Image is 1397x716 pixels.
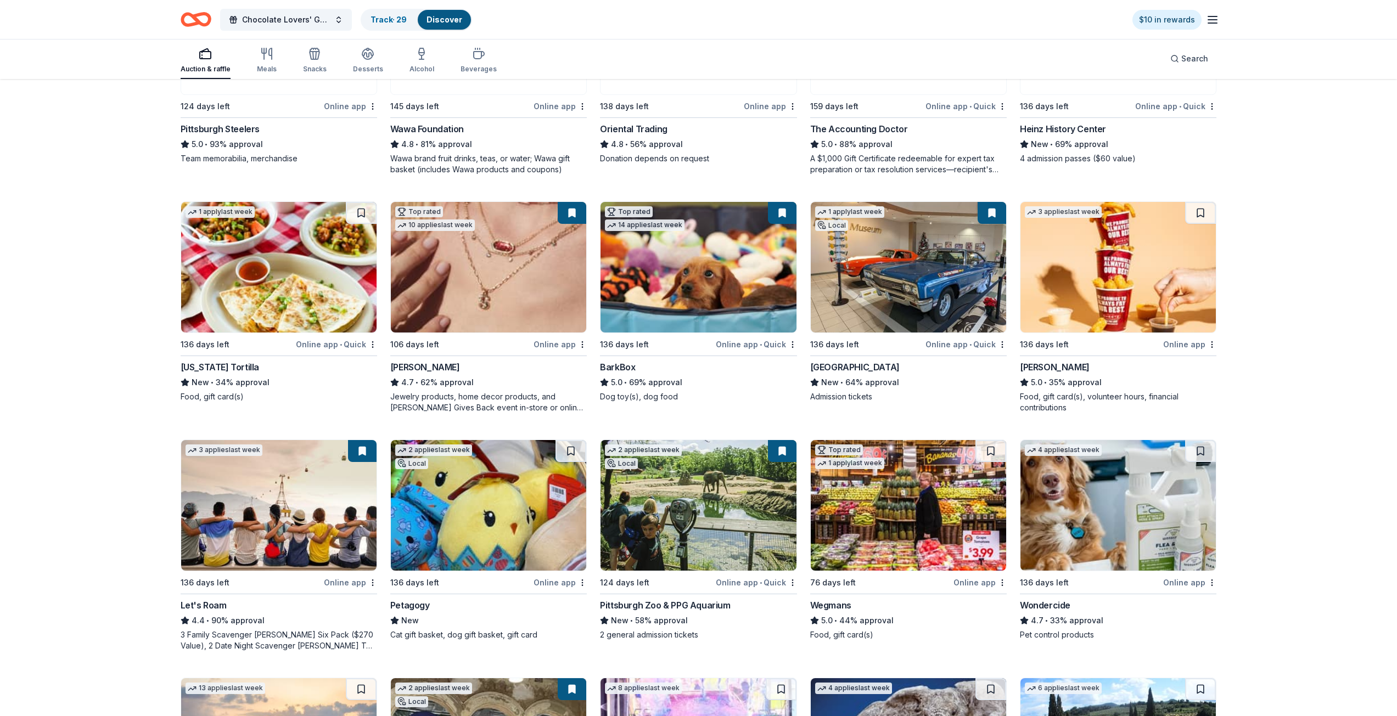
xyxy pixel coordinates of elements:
div: 3 Family Scavenger [PERSON_NAME] Six Pack ($270 Value), 2 Date Night Scavenger [PERSON_NAME] Two ... [181,629,377,651]
span: • [416,378,418,387]
span: New [1031,138,1048,151]
a: Image for AACA Museum1 applylast weekLocal136 days leftOnline app•Quick[GEOGRAPHIC_DATA]New•64% a... [810,201,1007,402]
div: Pittsburgh Steelers [181,122,260,136]
div: [GEOGRAPHIC_DATA] [810,360,900,374]
div: 8 applies last week [605,683,682,694]
img: Image for BarkBox [601,202,796,332]
div: 33% approval [1020,614,1216,627]
span: • [969,340,972,349]
div: 1 apply last week [815,458,884,469]
div: Online app Quick [296,337,377,351]
div: Food, gift card(s) [181,391,377,402]
img: Image for Wegmans [811,440,1006,571]
div: 34% approval [181,376,377,389]
span: • [969,102,972,111]
span: 5.0 [611,376,622,389]
div: Online app Quick [1135,99,1216,113]
div: 64% approval [810,376,1007,389]
div: Online app [534,337,587,351]
div: Online app [1163,576,1216,589]
span: • [1050,140,1053,149]
a: Image for Petagogy2 applieslast weekLocal136 days leftOnline appPetagogyNewCat gift basket, dog g... [390,439,587,640]
span: • [1180,102,1182,111]
a: Image for Wondercide4 applieslast week136 days leftOnline appWondercide4.7•33% approvalPet contro... [1020,439,1216,640]
div: Wawa brand fruit drinks, teas, or water; Wawa gift basket (includes Wawa products and coupons) [390,153,587,175]
span: 5.0 [821,614,833,627]
div: 145 days left [390,100,439,113]
div: A $1,000 Gift Certificate redeemable for expert tax preparation or tax resolution services—recipi... [810,153,1007,175]
div: 69% approval [1020,138,1216,151]
div: Pittsburgh Zoo & PPG Aquarium [600,599,730,612]
button: Desserts [353,43,383,79]
div: Donation depends on request [600,153,796,164]
button: Track· 29Discover [361,9,472,31]
span: 5.0 [192,138,203,151]
a: Image for California Tortilla1 applylast week136 days leftOnline app•Quick[US_STATE] TortillaNew•... [181,201,377,402]
span: New [192,376,209,389]
div: 58% approval [600,614,796,627]
a: Image for WegmansTop rated1 applylast week76 days leftOnline appWegmans5.0•44% approvalFood, gift... [810,439,1007,640]
div: 88% approval [810,138,1007,151]
span: • [760,578,762,587]
span: • [625,378,627,387]
span: • [1045,616,1048,625]
div: 2 applies last week [395,683,472,694]
div: Desserts [353,65,383,74]
button: Chocolate Lovers' Gala [220,9,352,31]
div: 138 days left [600,100,649,113]
div: Food, gift card(s) [810,629,1007,640]
button: Beverages [461,43,497,79]
div: [PERSON_NAME] [1020,360,1090,374]
span: • [834,616,837,625]
img: Image for Let's Roam [181,440,377,571]
a: Track· 29 [371,15,407,24]
div: 13 applies last week [186,683,265,694]
span: • [211,378,214,387]
div: 90% approval [181,614,377,627]
img: Image for California Tortilla [181,202,377,332]
div: Wawa Foundation [390,122,464,136]
div: 124 days left [181,100,230,113]
div: 69% approval [600,376,796,389]
a: Discover [427,15,462,24]
div: 2 applies last week [605,444,682,456]
a: Image for Let's Roam3 applieslast week136 days leftOnline appLet's Roam4.4•90% approval3 Family S... [181,439,377,651]
div: Online app Quick [925,337,1007,351]
span: 4.7 [401,376,414,389]
span: Chocolate Lovers' Gala [242,13,330,26]
span: 4.4 [192,614,205,627]
button: Snacks [303,43,327,79]
span: • [834,140,837,149]
div: Online app [1163,337,1216,351]
div: The Accounting Doctor [810,122,908,136]
img: Image for Petagogy [391,440,586,571]
div: Top rated [605,206,653,217]
div: 136 days left [1020,576,1069,589]
div: Local [395,458,428,469]
div: Local [815,220,848,231]
div: 124 days left [600,576,649,589]
div: Dog toy(s), dog food [600,391,796,402]
span: • [631,616,633,625]
a: Image for Pittsburgh Zoo & PPG Aquarium2 applieslast weekLocal124 days leftOnline app•QuickPittsb... [600,439,796,640]
div: Alcohol [409,65,434,74]
div: 136 days left [181,576,229,589]
div: Admission tickets [810,391,1007,402]
div: 35% approval [1020,376,1216,389]
div: Oriental Trading [600,122,667,136]
div: Local [395,696,428,707]
span: • [205,140,207,149]
div: 3 applies last week [186,444,262,456]
div: 3 applies last week [1025,206,1102,218]
div: Online app Quick [716,576,797,589]
div: 10 applies last week [395,219,475,231]
div: Snacks [303,65,327,74]
span: 4.8 [611,138,624,151]
span: Search [1181,52,1208,65]
span: • [1044,378,1047,387]
span: New [611,614,629,627]
div: Let's Roam [181,599,227,612]
span: 4.8 [401,138,414,151]
div: Petagogy [390,599,430,612]
div: Wegmans [810,599,851,612]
